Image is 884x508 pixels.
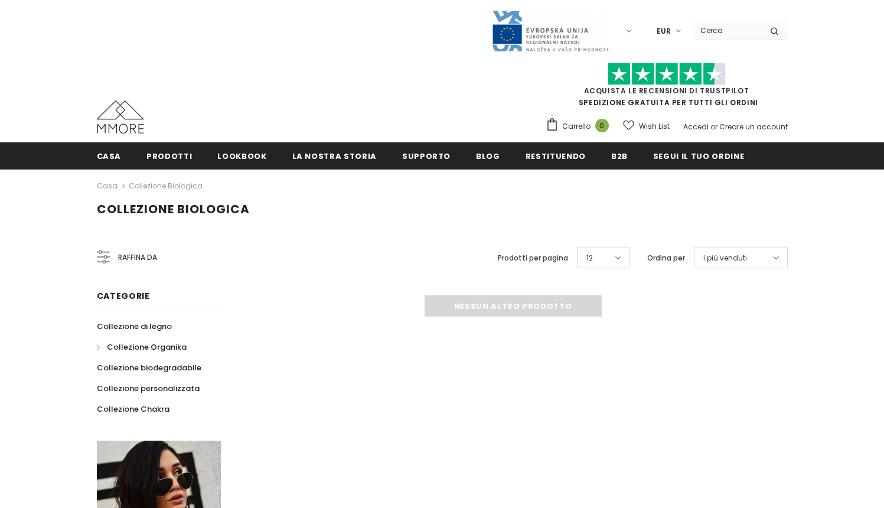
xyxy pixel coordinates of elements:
[97,142,122,169] a: Casa
[97,100,144,133] img: Casi MMORE
[693,22,761,39] input: Search Site
[526,151,586,162] span: Restituendo
[562,121,591,132] span: Carrello
[217,151,266,162] span: Lookbook
[526,142,586,169] a: Restituendo
[118,251,157,264] span: Raffina da
[107,341,187,353] span: Collezione Organika
[703,252,747,264] span: I più venduti
[402,142,451,169] a: supporto
[97,201,250,217] span: Collezione biologica
[586,252,593,264] span: 12
[476,151,500,162] span: Blog
[611,142,628,169] a: B2B
[97,383,200,394] span: Collezione personalizzata
[683,122,709,132] a: Accedi
[584,86,749,96] a: Acquista le recensioni di TrustPilot
[217,142,266,169] a: Lookbook
[595,119,609,132] span: 0
[146,142,192,169] a: Prodotti
[498,252,568,264] label: Prodotti per pagina
[129,181,203,191] a: Collezione biologica
[608,63,726,86] img: Fidati di Pilot Stars
[653,151,744,162] span: Segui il tuo ordine
[546,118,615,135] a: Carrello 0
[647,252,685,264] label: Ordina per
[97,179,118,193] a: Casa
[491,9,609,53] img: Javni Razpis
[611,151,628,162] span: B2B
[146,151,192,162] span: Prodotti
[476,142,500,169] a: Blog
[97,378,200,399] a: Collezione personalizzata
[719,122,788,132] a: Creare un account
[97,357,201,378] a: Collezione biodegradabile
[97,151,122,162] span: Casa
[546,68,788,108] span: SPEDIZIONE GRATUITA PER TUTTI GLI ORDINI
[97,337,187,357] a: Collezione Organika
[623,116,670,136] a: Wish List
[97,316,172,337] a: Collezione di legno
[292,142,377,169] a: La nostra storia
[402,151,451,162] span: supporto
[97,321,172,332] span: Collezione di legno
[97,290,150,302] span: Categorie
[710,122,717,132] span: or
[97,403,169,415] span: Collezione Chakra
[657,25,671,37] span: EUR
[653,142,744,169] a: Segui il tuo ordine
[292,151,377,162] span: La nostra storia
[97,362,201,373] span: Collezione biodegradabile
[639,121,670,132] span: Wish List
[97,399,169,419] a: Collezione Chakra
[491,25,609,35] a: Javni Razpis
